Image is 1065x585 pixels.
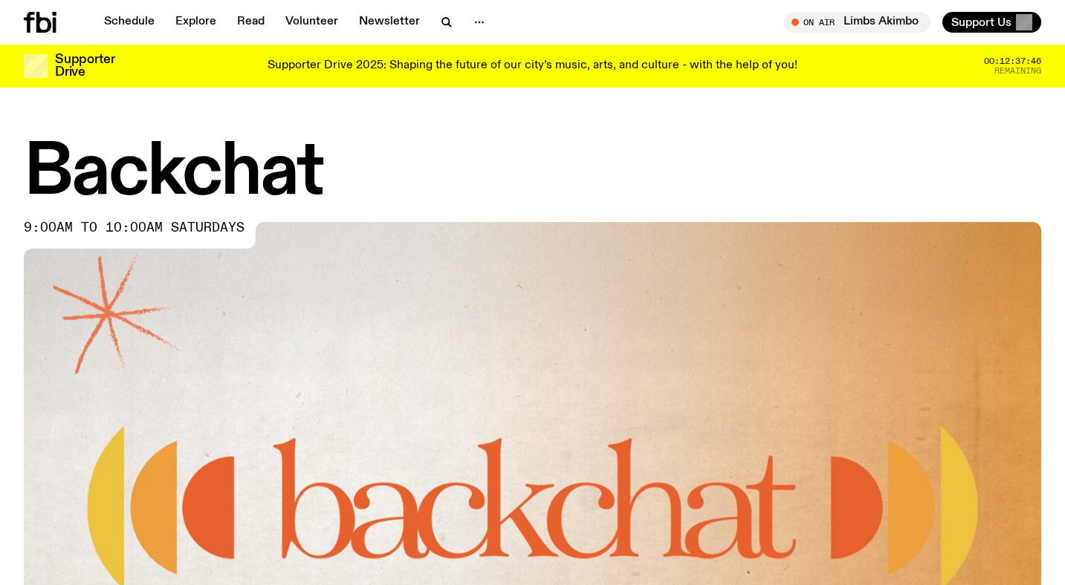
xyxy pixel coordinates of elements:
a: Explore [166,12,225,33]
button: Support Us [942,12,1041,33]
p: Supporter Drive 2025: Shaping the future of our city’s music, arts, and culture - with the help o... [268,59,797,73]
a: Newsletter [350,12,429,33]
h3: Supporter Drive [55,53,114,79]
a: Schedule [95,12,164,33]
h1: Backchat [24,140,1041,207]
button: On AirLimbs Akimbo [784,12,930,33]
span: 00:12:37:46 [984,57,1041,65]
a: Read [228,12,273,33]
span: Remaining [994,67,1041,75]
span: 9:00am to 10:00am saturdays [24,222,245,234]
span: Support Us [951,16,1011,29]
a: Volunteer [276,12,347,33]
